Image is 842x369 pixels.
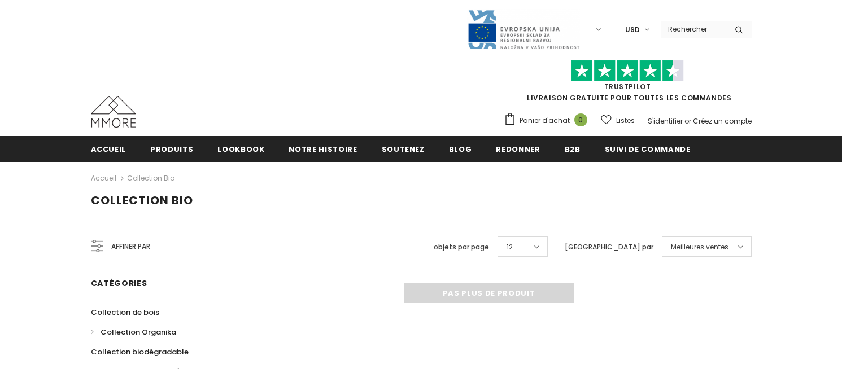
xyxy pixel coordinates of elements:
[91,172,116,185] a: Accueil
[91,136,126,161] a: Accueil
[91,342,189,362] a: Collection biodégradable
[574,113,587,126] span: 0
[565,136,581,161] a: B2B
[507,241,513,253] span: 12
[496,144,540,155] span: Redonner
[91,96,136,128] img: Cas MMORE
[601,111,635,130] a: Listes
[565,241,653,253] label: [GEOGRAPHIC_DATA] par
[605,144,691,155] span: Suivi de commande
[91,302,159,322] a: Collection de bois
[217,136,264,161] a: Lookbook
[504,112,593,129] a: Panier d'achat 0
[217,144,264,155] span: Lookbook
[91,322,176,342] a: Collection Organika
[434,241,489,253] label: objets par page
[648,116,683,126] a: S'identifier
[671,241,728,253] span: Meilleures ventes
[382,136,425,161] a: soutenez
[91,278,147,289] span: Catégories
[91,144,126,155] span: Accueil
[504,65,752,103] span: LIVRAISON GRATUITE POUR TOUTES LES COMMANDES
[449,144,472,155] span: Blog
[467,24,580,34] a: Javni Razpis
[604,82,651,91] a: TrustPilot
[382,144,425,155] span: soutenez
[625,24,640,36] span: USD
[101,327,176,337] span: Collection Organika
[150,144,193,155] span: Produits
[150,136,193,161] a: Produits
[289,144,357,155] span: Notre histoire
[565,144,581,155] span: B2B
[289,136,357,161] a: Notre histoire
[520,115,570,126] span: Panier d'achat
[684,116,691,126] span: or
[661,21,726,37] input: Search Site
[693,116,752,126] a: Créez un compte
[496,136,540,161] a: Redonner
[616,115,635,126] span: Listes
[605,136,691,161] a: Suivi de commande
[111,240,150,253] span: Affiner par
[91,307,159,318] span: Collection de bois
[91,346,189,357] span: Collection biodégradable
[127,173,174,183] a: Collection Bio
[91,192,193,208] span: Collection Bio
[571,60,684,82] img: Faites confiance aux étoiles pilotes
[467,9,580,50] img: Javni Razpis
[449,136,472,161] a: Blog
